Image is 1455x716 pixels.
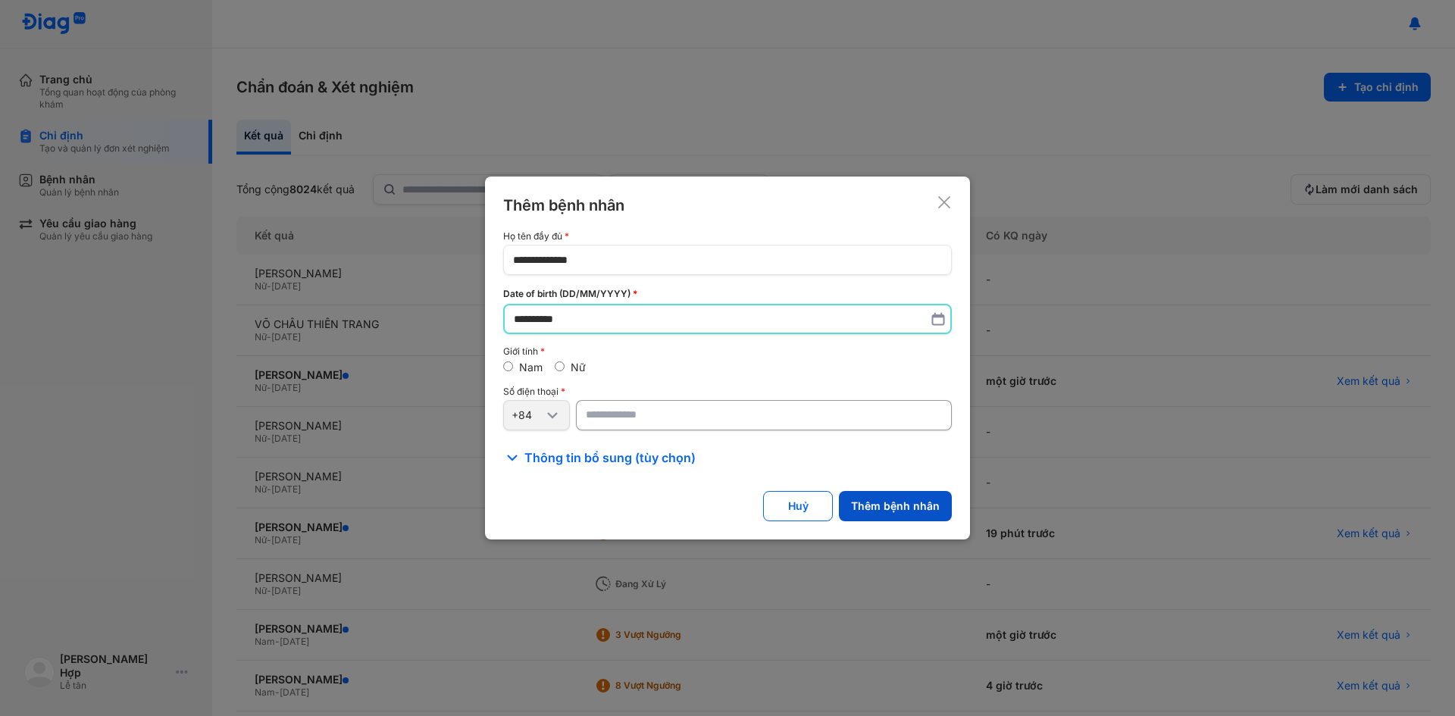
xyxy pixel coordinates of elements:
span: Thông tin bổ sung (tùy chọn) [524,449,696,467]
div: Họ tên đầy đủ [503,231,952,242]
label: Nam [519,361,543,374]
button: Huỷ [763,491,833,521]
div: Date of birth (DD/MM/YYYY) [503,287,952,301]
button: Thêm bệnh nhân [839,491,952,521]
div: +84 [512,408,543,422]
div: Số điện thoại [503,386,952,397]
div: Giới tính [503,346,952,357]
div: Thêm bệnh nhân [503,195,624,216]
label: Nữ [571,361,586,374]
